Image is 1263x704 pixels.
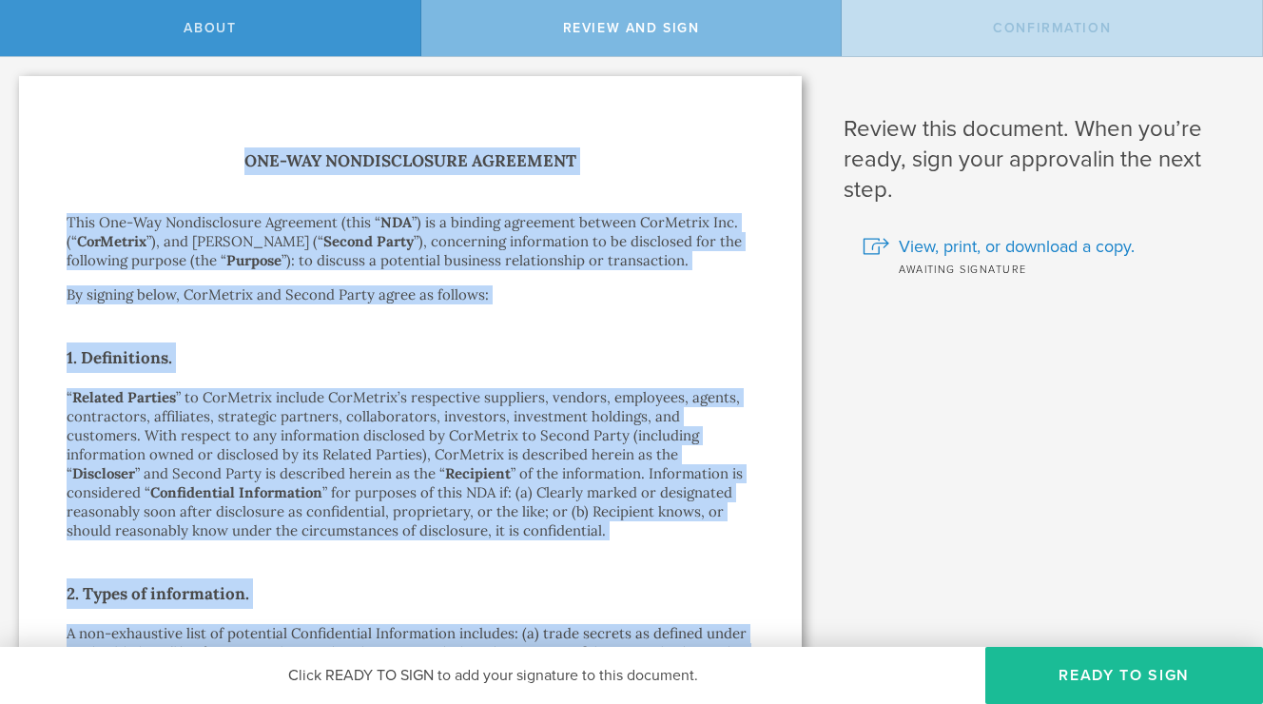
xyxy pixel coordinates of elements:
strong: Second Party [323,232,414,250]
span: View, print, or download a copy. [899,234,1135,259]
strong: NDA [380,213,412,231]
span: Review and sign [563,20,700,36]
strong: Purpose [226,251,282,269]
h2: 2. Types of information. [67,578,754,609]
strong: Discloser [72,464,135,482]
div: Awaiting signature [863,259,1234,278]
p: A non-exhaustive list of potential Confidential Information includes: (a) trade secrets as define... [67,624,754,700]
p: “ ” to CorMetrix include CorMetrix’s respective suppliers, vendors, employees, agents, contractor... [67,388,754,540]
button: Ready to Sign [985,647,1263,704]
strong: Related Parties [72,388,176,406]
p: By signing below, CorMetrix and Second Party agree as follows: [67,285,754,304]
strong: Confidential Information [150,483,322,501]
span: Confirmation [993,20,1111,36]
strong: Recipient [445,464,511,482]
span: About [184,20,236,36]
h1: One-Way Nondisclosure Agreement [67,147,754,175]
h2: 1. Definitions. [67,342,754,373]
strong: CorMetrix [77,232,146,250]
h1: Review this document. When you’re ready, sign your approval in the next step. [844,114,1234,205]
p: This One-Way Nondisclosure Agreement (this “ ”) is a binding agreement between CorMetrix Inc. (“ ... [67,213,754,270]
